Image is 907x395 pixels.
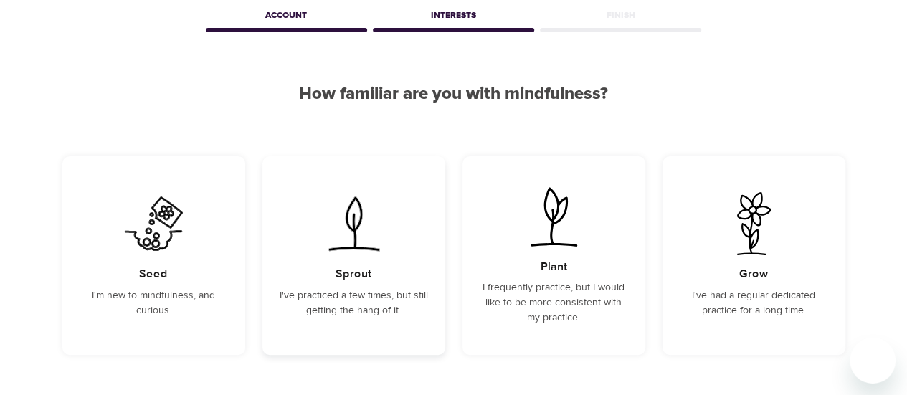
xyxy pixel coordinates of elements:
img: I've practiced a few times, but still getting the hang of it. [318,192,390,255]
img: I frequently practice, but I would like to be more consistent with my practice. [518,185,590,248]
p: I've practiced a few times, but still getting the hang of it. [280,288,428,318]
div: I'm new to mindfulness, and curious.SeedI'm new to mindfulness, and curious. [62,156,245,355]
img: I've had a regular dedicated practice for a long time. [718,192,790,255]
div: I frequently practice, but I would like to be more consistent with my practice.PlantI frequently ... [462,156,645,355]
h5: Grow [739,267,768,282]
p: I'm new to mindfulness, and curious. [80,288,228,318]
p: I frequently practice, but I would like to be more consistent with my practice. [480,280,628,325]
div: I've had a regular dedicated practice for a long time.GrowI've had a regular dedicated practice f... [663,156,845,355]
iframe: Button to launch messaging window [850,338,896,384]
p: I've had a regular dedicated practice for a long time. [680,288,828,318]
h2: How familiar are you with mindfulness? [62,84,845,105]
h5: Sprout [336,267,371,282]
h5: Seed [139,267,168,282]
div: I've practiced a few times, but still getting the hang of it.SproutI've practiced a few times, bu... [262,156,445,355]
img: I'm new to mindfulness, and curious. [118,192,190,255]
h5: Plant [541,260,567,275]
